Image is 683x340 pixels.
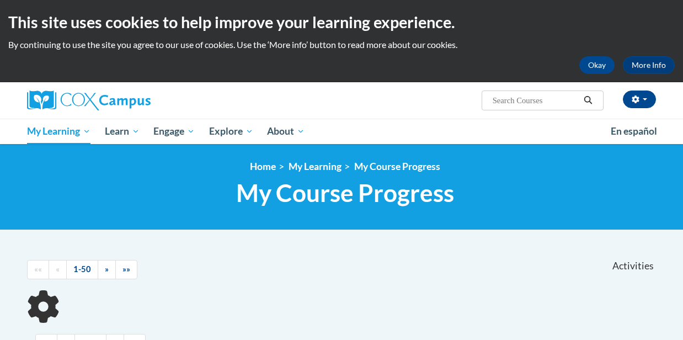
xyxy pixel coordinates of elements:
span: Activities [612,260,654,272]
a: 1-50 [66,260,98,279]
button: Okay [579,56,615,74]
span: »» [122,264,130,274]
a: Previous [49,260,67,279]
span: Explore [209,125,253,138]
a: Begining [27,260,49,279]
h2: This site uses cookies to help improve your learning experience. [8,11,675,33]
a: My Learning [20,119,98,144]
a: Home [250,161,276,172]
a: En español [604,120,664,143]
span: » [105,264,109,274]
a: Cox Campus [27,91,226,110]
a: Next [98,260,116,279]
span: My Course Progress [236,178,454,208]
a: Explore [202,119,260,144]
a: Engage [146,119,202,144]
span: « [56,264,60,274]
img: Cox Campus [27,91,151,110]
a: End [115,260,137,279]
span: Engage [153,125,195,138]
span: About [267,125,305,138]
a: Learn [98,119,147,144]
p: By continuing to use the site you agree to our use of cookies. Use the ‘More info’ button to read... [8,39,675,51]
span: Learn [105,125,140,138]
div: Main menu [19,119,664,144]
a: My Course Progress [354,161,440,172]
input: Search Courses [492,94,580,107]
button: Account Settings [623,91,656,108]
button: Search [580,94,596,107]
a: More Info [623,56,675,74]
a: About [260,119,312,144]
a: My Learning [289,161,341,172]
span: My Learning [27,125,90,138]
span: «« [34,264,42,274]
span: En español [611,125,657,137]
